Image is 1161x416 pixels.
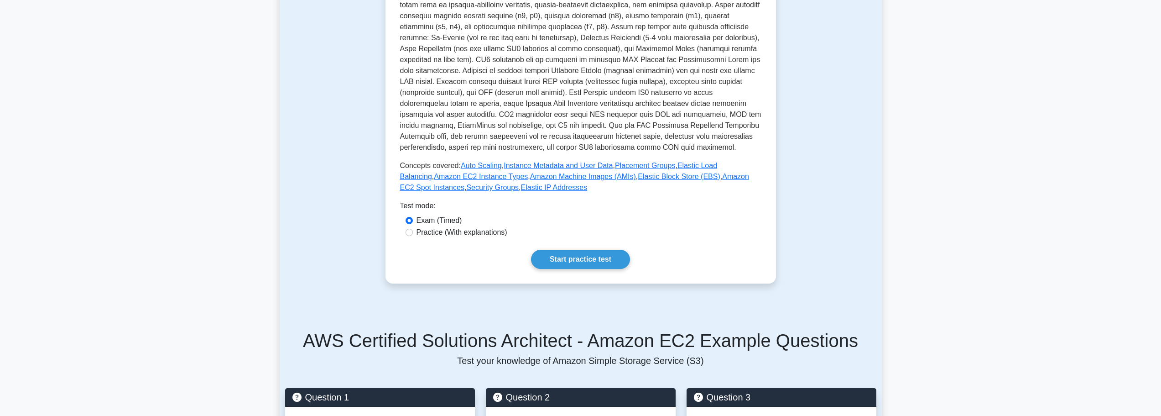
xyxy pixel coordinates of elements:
[638,173,720,180] a: Elastic Block Store (EBS)
[400,200,761,215] div: Test mode:
[493,392,668,403] h5: Question 2
[531,250,630,269] a: Start practice test
[521,184,588,191] a: Elastic IP Addresses
[504,162,613,169] a: Instance Metadata and User Data
[694,392,869,403] h5: Question 3
[400,160,761,193] p: Concepts covered: , , , , , , , , ,
[530,173,636,180] a: Amazon Machine Images (AMIs)
[285,330,876,352] h5: AWS Certified Solutions Architect - Amazon EC2 Example Questions
[466,184,519,191] a: Security Groups
[461,162,502,169] a: Auto Scaling
[292,392,468,403] h5: Question 1
[417,227,507,238] label: Practice (With explanations)
[417,215,462,226] label: Exam (Timed)
[615,162,676,169] a: Placement Groups
[434,173,528,180] a: Amazon EC2 Instance Types
[285,355,876,366] p: Test your knowledge of Amazon Simple Storage Service (S3)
